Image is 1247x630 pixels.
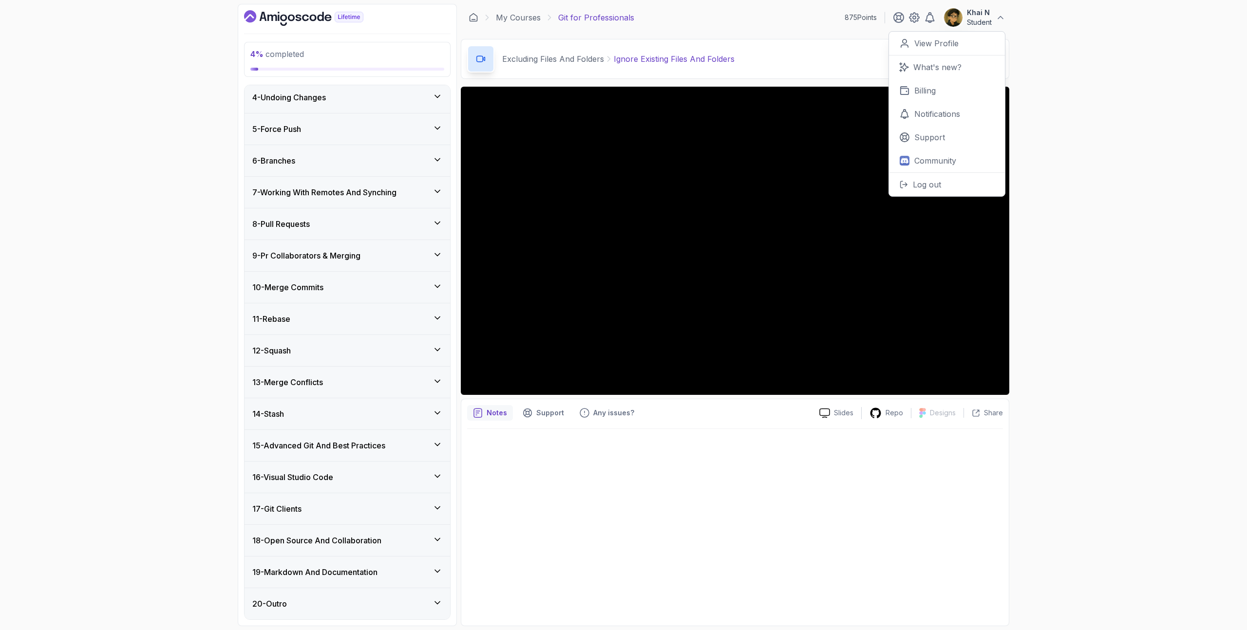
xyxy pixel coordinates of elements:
[889,149,1005,172] a: Community
[252,376,323,388] h3: 13 - Merge Conflicts
[244,10,386,26] a: Dashboard
[252,408,284,420] h3: 14 - Stash
[914,131,945,143] p: Support
[252,186,397,198] h3: 7 - Working With Remotes And Synching
[245,588,450,619] button: 20-Outro
[245,177,450,208] button: 7-Working With Remotes And Synching
[252,440,385,451] h3: 15 - Advanced Git And Best Practices
[252,123,301,135] h3: 5 - Force Push
[913,61,962,73] p: What's new?
[614,53,735,65] p: Ignore Existing Files And Folders
[250,49,264,59] span: 4 %
[245,303,450,334] button: 11-Rebase
[984,408,1003,418] p: Share
[517,405,570,421] button: Support button
[245,82,450,113] button: 4-Undoing Changes
[574,405,640,421] button: Feedback button
[245,430,450,461] button: 15-Advanced Git And Best Practices
[245,113,450,145] button: 5-Force Push
[245,208,450,240] button: 8-Pull Requests
[889,32,1005,56] a: View Profile
[245,525,450,556] button: 18-Open Source And Collaboration
[252,218,310,230] h3: 8 - Pull Requests
[245,462,450,493] button: 16-Visual Studio Code
[914,155,956,167] p: Community
[886,408,903,418] p: Repo
[245,240,450,271] button: 9-Pr Collaborators & Merging
[487,408,507,418] p: Notes
[245,398,450,429] button: 14-Stash
[252,535,381,546] h3: 18 - Open Source And Collaboration
[889,126,1005,149] a: Support
[944,8,1005,27] button: user profile imageKhai NStudent
[252,250,360,261] h3: 9 - Pr Collaborators & Merging
[245,367,450,398] button: 13-Merge Conflicts
[252,92,326,103] h3: 4 - Undoing Changes
[245,272,450,303] button: 10-Merge Commits
[469,13,478,22] a: Dashboard
[964,408,1003,418] button: Share
[245,335,450,366] button: 12-Squash
[889,102,1005,126] a: Notifications
[862,407,911,419] a: Repo
[252,566,378,578] h3: 19 - Markdown And Documentation
[536,408,564,418] p: Support
[914,37,959,49] p: View Profile
[467,405,513,421] button: notes button
[496,12,541,23] a: My Courses
[502,53,604,65] p: Excluding Files And Folders
[944,8,963,27] img: user profile image
[461,87,1009,395] iframe: To enrich screen reader interactions, please activate Accessibility in Grammarly extension settings
[967,8,992,18] p: Khai N
[930,408,956,418] p: Designs
[252,281,323,293] h3: 10 - Merge Commits
[245,493,450,524] button: 17-Git Clients
[889,79,1005,102] a: Billing
[845,13,877,22] p: 875 Points
[834,408,853,418] p: Slides
[245,556,450,588] button: 19-Markdown And Documentation
[252,598,287,610] h3: 20 - Outro
[250,49,304,59] span: completed
[889,56,1005,79] a: What's new?
[245,145,450,176] button: 6-Branches
[889,172,1005,196] button: Log out
[252,471,333,483] h3: 16 - Visual Studio Code
[593,408,634,418] p: Any issues?
[252,155,295,167] h3: 6 - Branches
[914,85,936,96] p: Billing
[914,108,960,120] p: Notifications
[252,503,302,515] h3: 17 - Git Clients
[558,12,634,23] p: Git for Professionals
[967,18,992,27] p: Student
[252,313,290,325] h3: 11 - Rebase
[252,345,291,356] h3: 12 - Squash
[812,408,861,418] a: Slides
[913,179,941,190] p: Log out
